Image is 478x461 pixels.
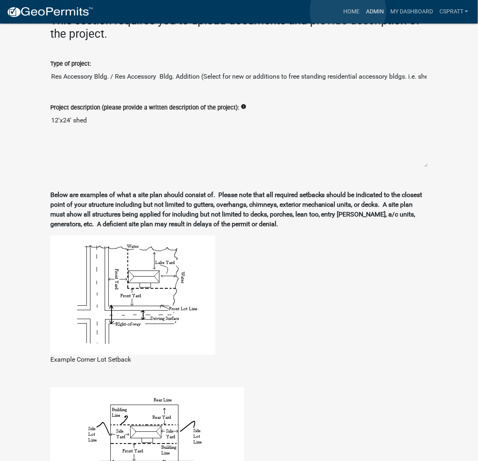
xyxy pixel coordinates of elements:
[50,355,428,365] figcaption: Example Corner Lot Setback
[387,4,436,19] a: My Dashboard
[436,4,472,19] a: cspratt
[50,14,428,41] h3: This section requires you to upload documents and provide description of the project.
[50,236,215,355] img: setback_pics_0d8a7f15-9ebf-4ded-b16f-9bfdafe9c13f.bmp
[50,191,422,228] strong: Below are examples of what a site plan should consist of. Please note that all required setbacks ...
[50,105,239,111] label: Project description (please provide a written description of the project):
[340,4,363,19] a: Home
[50,113,428,168] textarea: 12'x24' shed
[50,62,91,67] label: Type of project:
[241,104,246,110] i: info
[363,4,387,19] a: Admin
